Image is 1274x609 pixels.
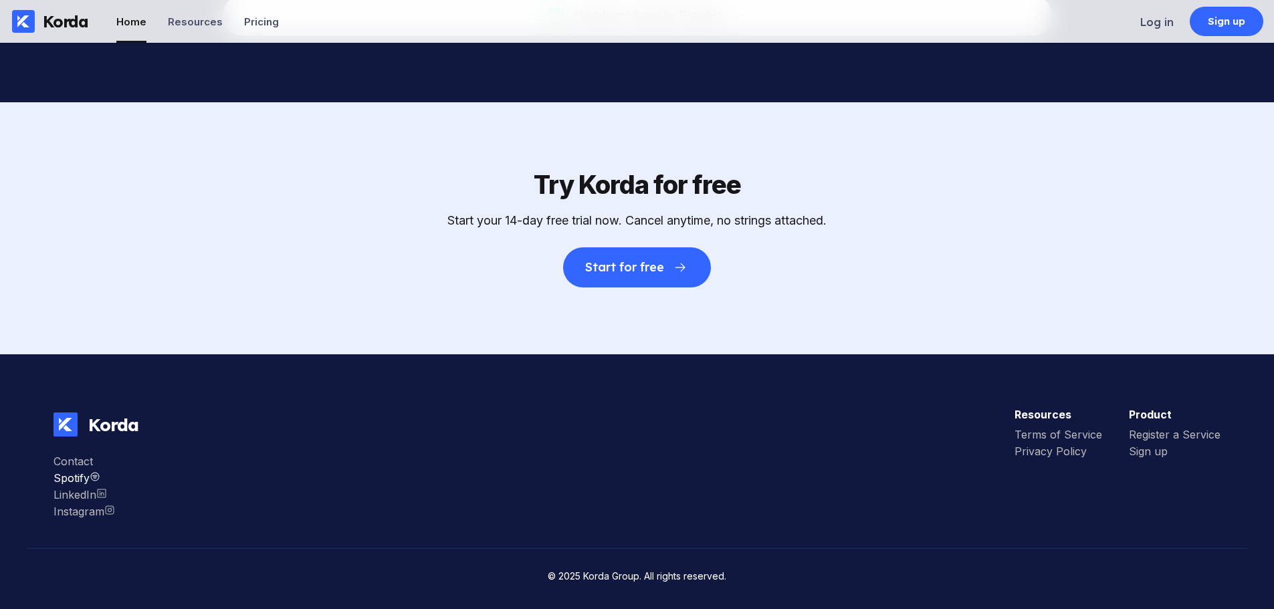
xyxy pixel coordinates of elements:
a: Register a Service [1129,428,1220,445]
h3: Product [1129,408,1220,421]
a: Privacy Policy [1015,445,1102,461]
div: Korda [43,11,88,31]
a: Start for free [563,227,710,287]
div: Sign up [1208,15,1246,28]
a: Instagram [54,471,115,488]
div: Start for free [585,261,663,274]
div: Log in [1140,15,1174,29]
h3: Resources [1015,408,1102,421]
a: Contact [54,455,115,471]
a: Instagram [54,505,115,521]
small: © 2025 Korda Group. All rights reserved. [548,570,726,582]
div: Contact [54,455,115,468]
div: Resources [168,15,223,28]
div: Try Korda for free [534,169,741,200]
div: Spotify [54,471,115,485]
div: Home [116,15,146,28]
div: Instagram [54,505,115,518]
a: LinkedIn [54,488,115,505]
button: Start for free [563,247,710,287]
div: Sign up [1129,445,1220,458]
div: Terms of Service [1015,428,1102,441]
div: LinkedIn [54,488,115,501]
a: Sign up [1190,7,1263,36]
div: Pricing [244,15,279,28]
a: Terms of Service [1015,428,1102,445]
div: Start your 14-day free trial now. Cancel anytime, no strings attached. [447,213,827,227]
div: Korda [78,414,138,436]
div: Privacy Policy [1015,445,1102,458]
div: Register a Service [1129,428,1220,441]
a: Sign up [1129,445,1220,461]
